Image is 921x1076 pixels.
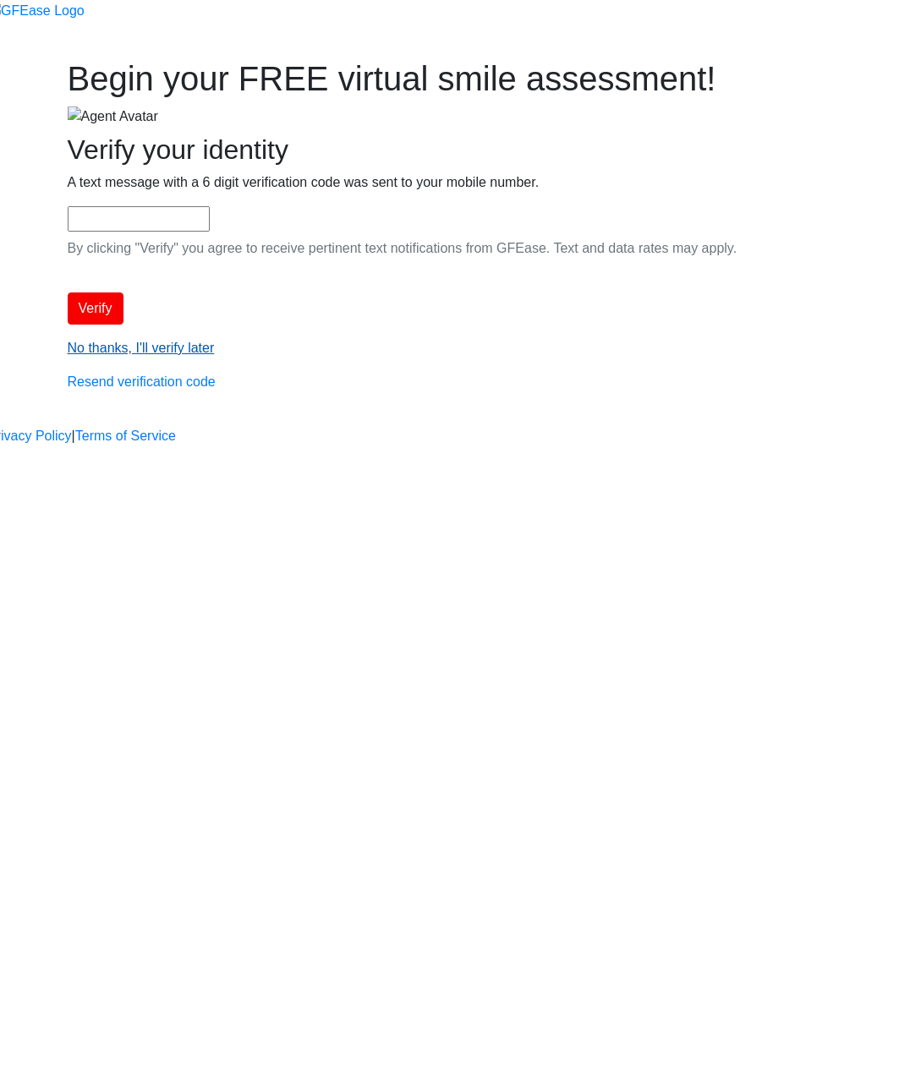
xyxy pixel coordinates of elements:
[68,58,854,99] h1: Begin your FREE virtual smile assessment!
[68,172,854,193] p: A text message with a 6 digit verification code was sent to your mobile number.
[68,107,158,127] img: Agent Avatar
[72,426,75,446] a: |
[68,374,216,389] a: Resend verification code
[75,426,176,446] a: Terms of Service
[68,341,215,355] a: No thanks, I'll verify later
[68,292,123,325] button: Verify
[68,238,854,259] p: By clicking "Verify" you agree to receive pertinent text notifications from GFEase. Text and data...
[68,134,854,166] h2: Verify your identity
